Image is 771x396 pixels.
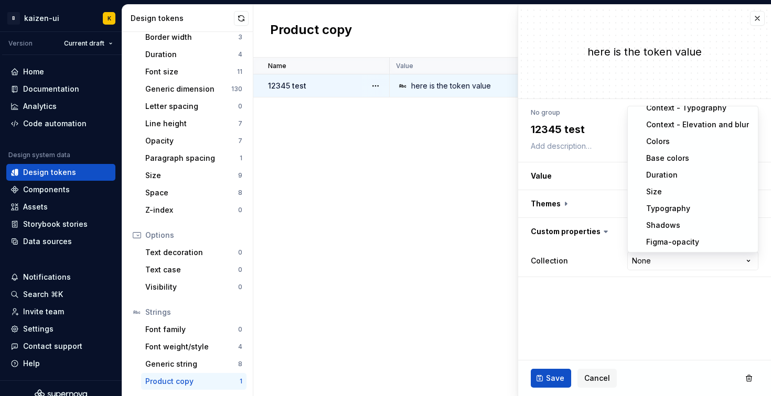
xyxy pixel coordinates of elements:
span: Base colors [646,153,689,162]
span: Colors [646,137,670,146]
span: Size [646,187,662,196]
span: Context - Elevation and blur [646,120,749,129]
span: Duration [646,170,678,179]
span: Typography [646,204,690,213]
span: Figma-opacity [646,237,699,246]
span: Context - Typography [646,103,726,112]
span: Shadows [646,221,680,229]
